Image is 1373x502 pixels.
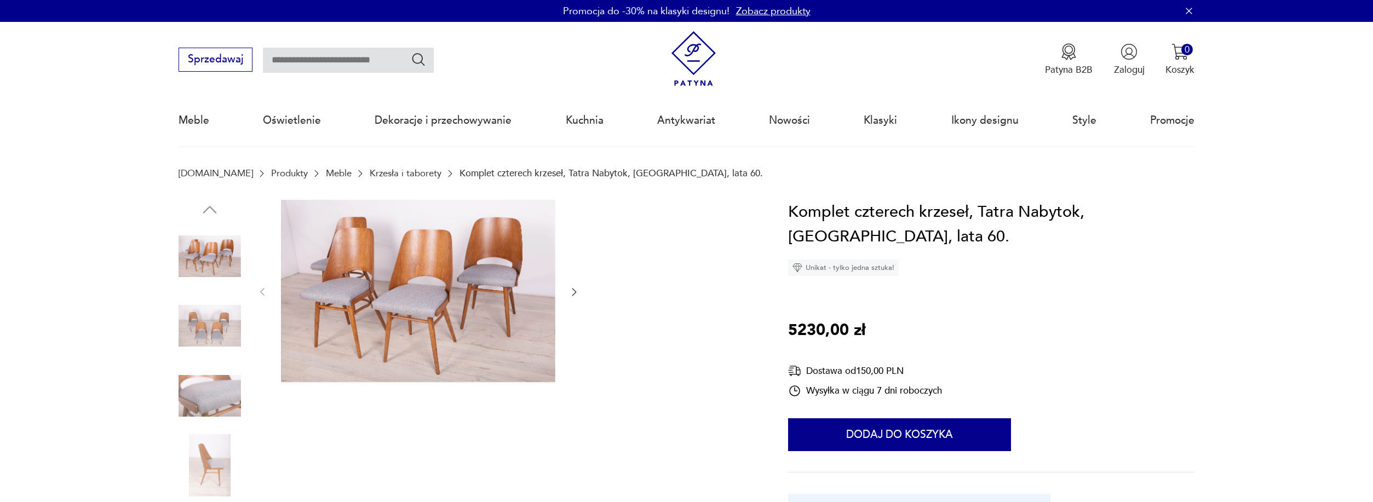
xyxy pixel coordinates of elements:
div: Dostawa od 150,00 PLN [788,364,942,378]
img: Zdjęcie produktu Komplet czterech krzeseł, Tatra Nabytok, Czechosłowacja, lata 60. [179,365,241,427]
button: Sprzedawaj [179,48,252,72]
a: Style [1072,95,1096,146]
a: Kuchnia [566,95,604,146]
img: Patyna - sklep z meblami i dekoracjami vintage [666,31,721,86]
p: Promocja do -30% na klasyki designu! [563,4,729,18]
img: Ikona diamentu [792,263,802,273]
p: Komplet czterech krzeseł, Tatra Nabytok, [GEOGRAPHIC_DATA], lata 60. [459,168,763,178]
img: Ikona koszyka [1171,43,1188,60]
a: Ikony designu [951,95,1019,146]
a: Zobacz produkty [736,4,811,18]
div: 0 [1181,44,1193,55]
h1: Komplet czterech krzeseł, Tatra Nabytok, [GEOGRAPHIC_DATA], lata 60. [788,200,1194,250]
a: Ikona medaluPatyna B2B [1045,43,1093,76]
img: Zdjęcie produktu Komplet czterech krzeseł, Tatra Nabytok, Czechosłowacja, lata 60. [281,200,555,383]
button: Patyna B2B [1045,43,1093,76]
img: Ikona medalu [1060,43,1077,60]
a: Oświetlenie [263,95,321,146]
a: Krzesła i taborety [370,168,441,178]
a: Produkty [271,168,308,178]
a: Dekoracje i przechowywanie [375,95,512,146]
img: Ikonka użytkownika [1121,43,1138,60]
p: Zaloguj [1114,64,1145,76]
a: Promocje [1150,95,1194,146]
img: Zdjęcie produktu Komplet czterech krzeseł, Tatra Nabytok, Czechosłowacja, lata 60. [179,225,241,287]
button: Dodaj do koszyka [788,418,1011,451]
button: Szukaj [411,51,427,67]
a: Sprzedawaj [179,56,252,65]
a: Meble [326,168,352,178]
a: Klasyki [864,95,897,146]
button: 0Koszyk [1165,43,1194,76]
button: Zaloguj [1114,43,1145,76]
p: 5230,00 zł [788,318,865,343]
img: Zdjęcie produktu Komplet czterech krzeseł, Tatra Nabytok, Czechosłowacja, lata 60. [179,295,241,357]
div: Unikat - tylko jedna sztuka! [788,259,899,276]
a: Meble [179,95,209,146]
p: Koszyk [1165,64,1194,76]
a: Antykwariat [657,95,715,146]
a: Nowości [769,95,810,146]
a: [DOMAIN_NAME] [179,168,253,178]
img: Zdjęcie produktu Komplet czterech krzeseł, Tatra Nabytok, Czechosłowacja, lata 60. [179,434,241,497]
img: Ikona dostawy [788,364,801,378]
div: Wysyłka w ciągu 7 dni roboczych [788,384,942,397]
p: Patyna B2B [1045,64,1093,76]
